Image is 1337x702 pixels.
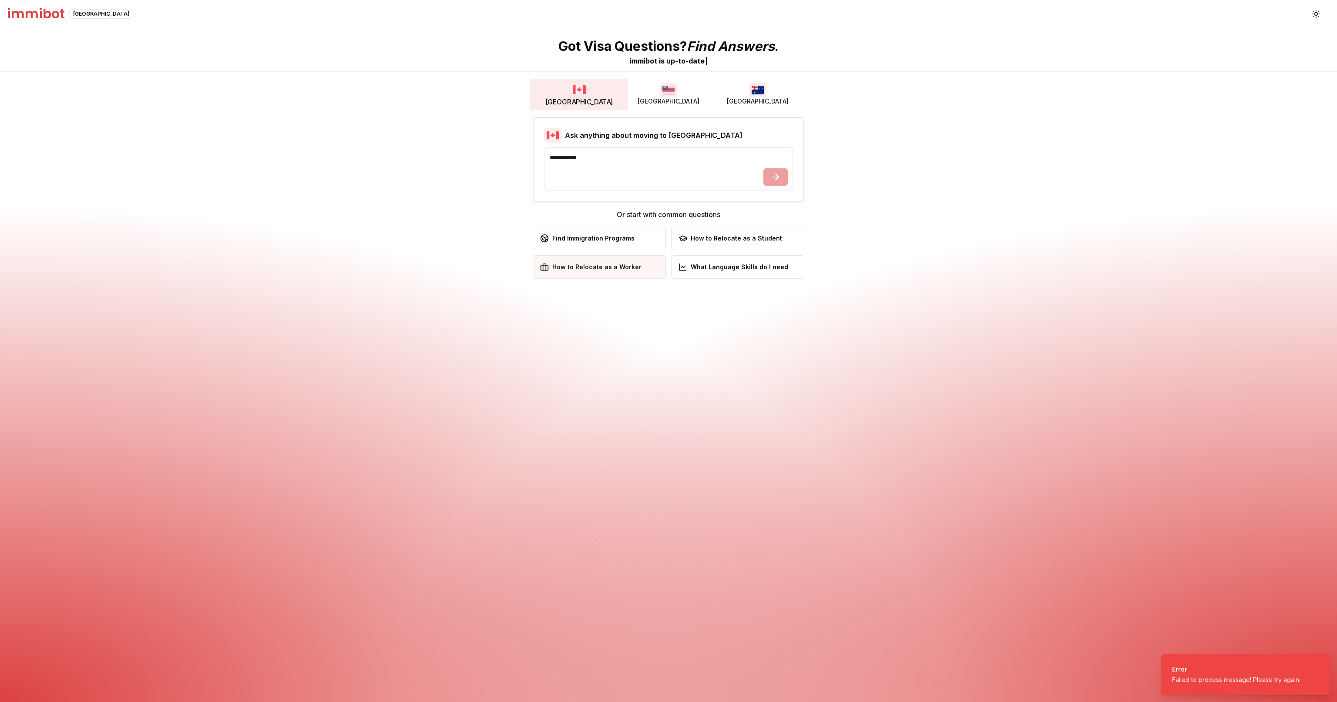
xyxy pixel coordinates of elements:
h2: Ask anything about moving to [GEOGRAPHIC_DATA] [565,130,742,140]
span: [GEOGRAPHIC_DATA] [727,97,789,106]
div: How to Relocate as a Worker [540,263,642,271]
div: What Language Skills do I need [679,263,788,271]
p: Got Visa Questions? . [558,38,779,54]
span: | [705,57,708,65]
span: [GEOGRAPHIC_DATA] [638,97,699,106]
div: Find Immigration Programs [540,234,635,243]
div: Failed to process message! Please try again. [1172,675,1300,684]
div: How to Relocate as a Student [679,234,782,243]
img: Canada flag [570,82,589,97]
h3: Or start with common questions [533,209,804,220]
div: immibot is [630,56,665,66]
span: [GEOGRAPHIC_DATA] [545,97,613,107]
span: Find Answers [687,38,775,54]
button: What Language Skills do I need [671,255,804,279]
button: Find Immigration Programs [533,227,666,250]
img: USA flag [660,83,677,97]
span: u p - t o - d a t e [666,57,705,65]
button: How to Relocate as a Worker [533,255,666,279]
div: Error [1172,665,1300,674]
button: How to Relocate as a Student [671,227,804,250]
h1: immibot [7,6,65,22]
div: [GEOGRAPHIC_DATA] [68,9,134,19]
img: Australia flag [749,83,766,97]
img: Canada flag [544,128,561,142]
